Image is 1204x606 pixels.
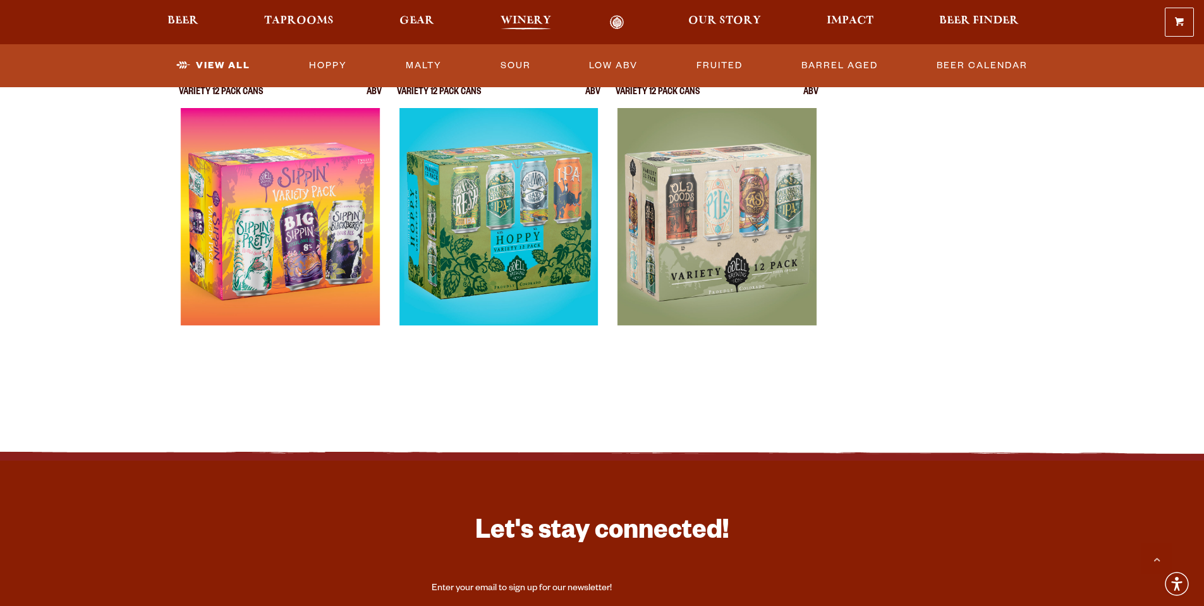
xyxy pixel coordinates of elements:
[496,51,536,80] a: Sour
[827,16,873,26] span: Impact
[179,65,382,424] a: [PERSON_NAME]’ Variety Pack Variety 12 Pack Cans ABV Sippin’ Variety Pack Sippin’ Variety Pack
[593,15,641,30] a: Odell Home
[432,583,773,595] div: Enter your email to sign up for our newsletter!
[1141,543,1172,574] a: Scroll to top
[691,51,748,80] a: Fruited
[264,16,334,26] span: Taprooms
[931,15,1027,30] a: Beer Finder
[397,65,600,424] a: Hoppy Variety Pack Variety 12 Pack Cans ABV Hoppy Variety Pack Hoppy Variety Pack
[256,15,342,30] a: Taprooms
[585,88,600,108] p: ABV
[367,88,382,108] p: ABV
[803,88,818,108] p: ABV
[391,15,442,30] a: Gear
[616,88,700,108] p: Variety 12 Pack Cans
[399,16,434,26] span: Gear
[304,51,352,80] a: Hoppy
[159,15,207,30] a: Beer
[680,15,769,30] a: Our Story
[616,65,819,424] a: Montage Variety 12 Pack Variety 12 Pack Cans ABV Montage Variety 12 Pack Montage Variety 12 Pack
[584,51,643,80] a: Low ABV
[171,51,255,80] a: View All
[401,51,447,80] a: Malty
[397,88,481,108] p: Variety 12 Pack Cans
[179,88,263,108] p: Variety 12 Pack Cans
[818,15,882,30] a: Impact
[688,16,761,26] span: Our Story
[432,515,773,552] h3: Let's stay connected!
[796,51,883,80] a: Barrel Aged
[932,51,1033,80] a: Beer Calendar
[181,108,379,424] img: Sippin’ Variety Pack
[939,16,1019,26] span: Beer Finder
[167,16,198,26] span: Beer
[501,16,551,26] span: Winery
[492,15,559,30] a: Winery
[1163,570,1191,598] div: Accessibility Menu
[617,108,816,424] img: Montage Variety 12 Pack
[399,108,598,424] img: Hoppy Variety Pack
